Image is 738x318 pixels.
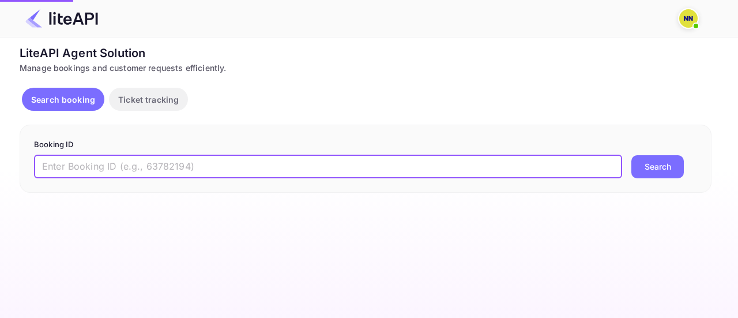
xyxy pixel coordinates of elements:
p: Booking ID [34,139,697,151]
p: Ticket tracking [118,93,179,106]
img: N/A N/A [679,9,698,28]
button: Search [631,155,684,178]
input: Enter Booking ID (e.g., 63782194) [34,155,622,178]
div: Manage bookings and customer requests efficiently. [20,62,711,74]
p: Search booking [31,93,95,106]
img: LiteAPI Logo [25,9,98,28]
div: LiteAPI Agent Solution [20,44,711,62]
